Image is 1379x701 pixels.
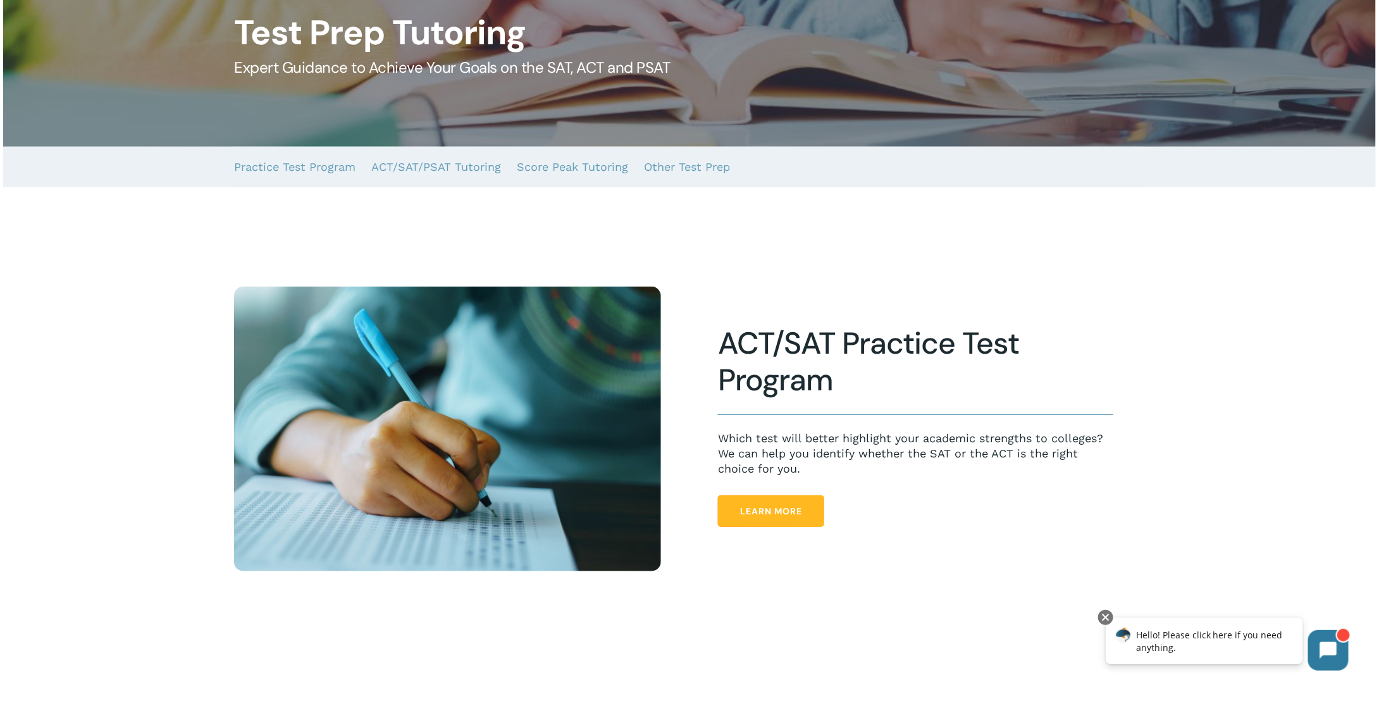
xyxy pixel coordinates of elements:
[718,325,1113,399] h2: ACT/SAT Practice Test Program
[1092,607,1361,683] iframe: Chatbot
[718,431,1113,476] p: Which test will better highlight your academic strengths to colleges? We can help you identify wh...
[234,287,661,571] img: Test Taking 2
[234,13,1144,53] h1: Test Prep Tutoring
[517,147,628,187] a: Score Peak Tutoring
[718,495,824,527] a: Learn More
[644,147,730,187] a: Other Test Prep
[740,505,802,518] span: Learn More
[371,147,501,187] a: ACT/SAT/PSAT Tutoring
[234,147,356,187] a: Practice Test Program
[234,58,1144,78] h5: Expert Guidance to Achieve Your Goals on the SAT, ACT and PSAT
